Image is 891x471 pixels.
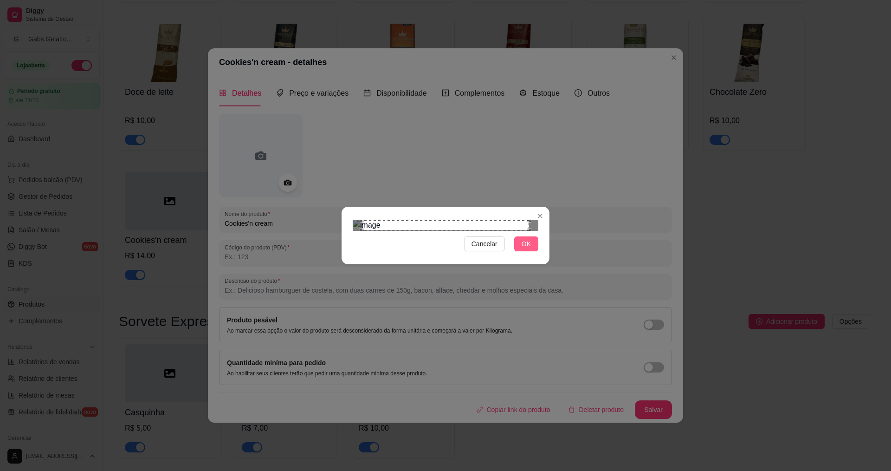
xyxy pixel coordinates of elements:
span: Cancelar [471,239,497,249]
img: image [353,220,538,231]
div: Use the arrow keys to move the crop selection area [362,220,529,230]
span: OK [522,239,531,249]
button: OK [514,236,538,251]
button: Cancelar [464,236,505,251]
button: Close [533,209,548,223]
